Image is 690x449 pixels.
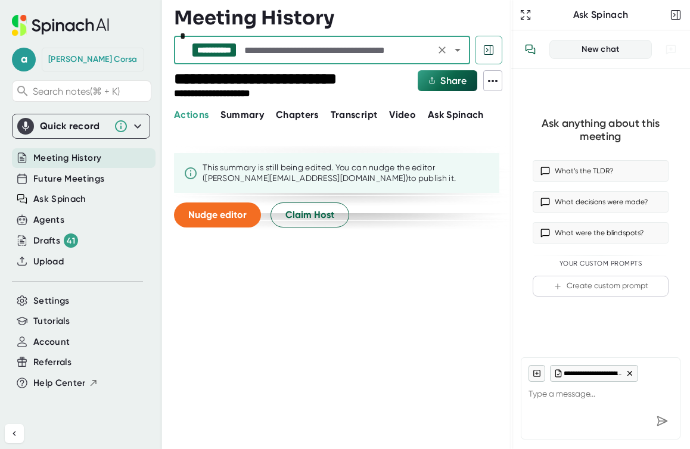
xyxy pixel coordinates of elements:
[428,108,484,122] button: Ask Spinach
[12,48,36,71] span: a
[33,233,78,248] div: Drafts
[276,109,319,120] span: Chapters
[389,109,416,120] span: Video
[33,233,78,248] button: Drafts 41
[5,424,24,443] button: Collapse sidebar
[475,36,502,64] button: Hide meeting chat
[440,75,467,86] span: Share
[33,151,101,165] button: Meeting History
[534,9,667,21] div: Ask Spinach
[533,260,669,268] div: Your Custom Prompts
[533,276,669,297] button: Create custom prompt
[533,160,669,182] button: What’s the TLDR?
[389,108,416,122] button: Video
[33,86,148,97] span: Search notes (⌘ + K)
[174,202,261,227] button: Nudge editor
[557,44,644,55] div: New chat
[40,120,108,132] div: Quick record
[533,191,669,213] button: What decisions were made?
[33,376,98,390] button: Help Center
[276,108,319,122] button: Chapters
[533,222,669,244] button: What were the blindspots?
[434,42,450,58] button: Clear
[428,109,484,120] span: Ask Spinach
[33,294,70,308] button: Settings
[331,108,378,122] button: Transcript
[517,7,534,23] button: Expand to Ask Spinach page
[203,163,490,183] div: This summary is still being edited. You can nudge the editor ([PERSON_NAME][EMAIL_ADDRESS][DOMAIN...
[220,108,263,122] button: Summary
[651,410,673,432] div: Send message
[33,314,70,328] button: Tutorials
[518,38,542,61] button: View conversation history
[418,70,477,91] button: Share
[331,109,378,120] span: Transcript
[188,209,247,220] span: Nudge editor
[64,233,78,248] div: 41
[667,7,684,23] button: Close conversation sidebar
[33,335,70,349] button: Account
[33,356,72,369] button: Referrals
[220,109,263,120] span: Summary
[449,42,466,58] button: Open
[174,109,209,120] span: Actions
[33,172,104,186] button: Future Meetings
[33,255,64,269] button: Upload
[271,202,349,227] button: Claim Host
[533,117,669,144] div: Ask anything about this meeting
[17,114,145,138] div: Quick record
[174,7,334,29] h3: Meeting History
[33,213,64,227] button: Agents
[174,108,209,122] button: Actions
[285,208,334,222] span: Claim Host
[33,376,86,390] span: Help Center
[33,192,86,206] button: Ask Spinach
[48,54,138,65] div: Amy Corsa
